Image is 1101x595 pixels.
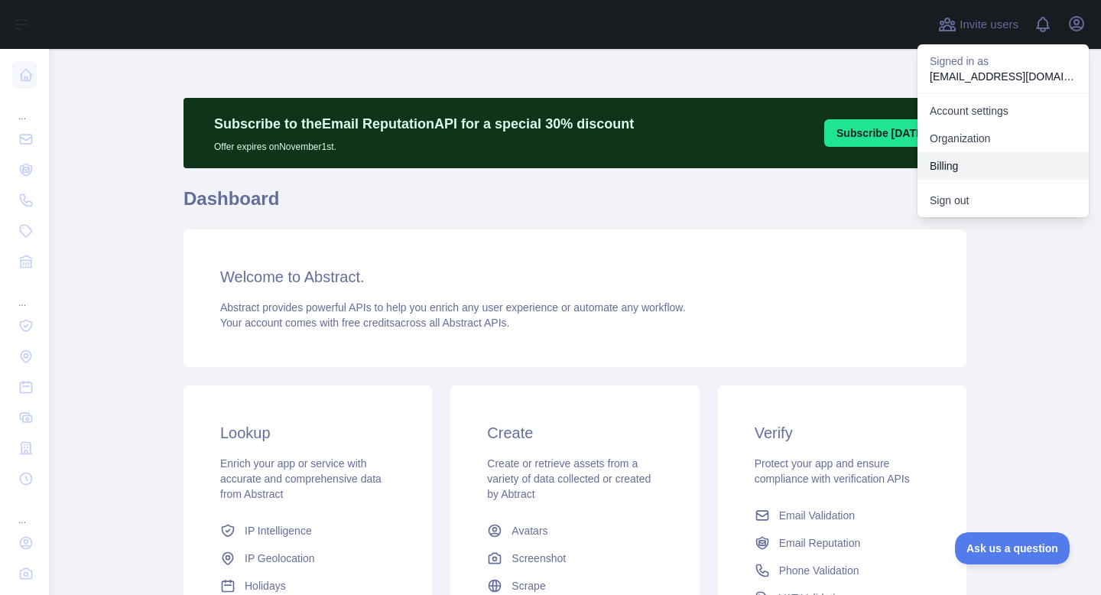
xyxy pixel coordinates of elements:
a: Organization [917,125,1089,152]
h3: Create [487,422,662,444]
a: Avatars [481,517,668,545]
iframe: Toggle Customer Support [955,532,1070,564]
span: Email Validation [779,508,855,523]
h3: Verify [755,422,930,444]
button: Sign out [917,187,1089,214]
p: [EMAIL_ADDRESS][DOMAIN_NAME] [930,69,1077,84]
button: Billing [917,152,1089,180]
span: IP Geolocation [245,551,315,566]
h1: Dashboard [183,187,966,223]
a: Screenshot [481,545,668,572]
span: Email Reputation [779,535,861,551]
span: Avatars [512,523,547,538]
button: Invite users [935,12,1021,37]
a: Account settings [917,97,1089,125]
a: Email Reputation [749,529,936,557]
a: IP Intelligence [214,517,401,545]
span: Protect your app and ensure compliance with verification APIs [755,457,910,485]
span: Create or retrieve assets from a variety of data collected or created by Abtract [487,457,651,500]
a: Phone Validation [749,557,936,584]
h3: Lookup [220,422,395,444]
span: Screenshot [512,551,566,566]
span: free credits [342,317,395,329]
h3: Welcome to Abstract. [220,266,930,288]
span: IP Intelligence [245,523,312,538]
span: Holidays [245,578,286,593]
span: Your account comes with across all Abstract APIs. [220,317,509,329]
a: IP Geolocation [214,545,401,572]
p: Offer expires on November 1st. [214,135,634,153]
div: ... [12,278,37,309]
span: Abstract provides powerful APIs to help you enrich any user experience or automate any workflow. [220,301,686,314]
div: ... [12,496,37,526]
span: Scrape [512,578,545,593]
p: Subscribe to the Email Reputation API for a special 30 % discount [214,113,634,135]
p: Signed in as [930,54,1077,69]
a: Email Validation [749,502,936,529]
div: ... [12,92,37,122]
span: Invite users [960,16,1018,34]
button: Subscribe [DATE] [824,119,939,147]
span: Phone Validation [779,563,859,578]
span: Enrich your app or service with accurate and comprehensive data from Abstract [220,457,382,500]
